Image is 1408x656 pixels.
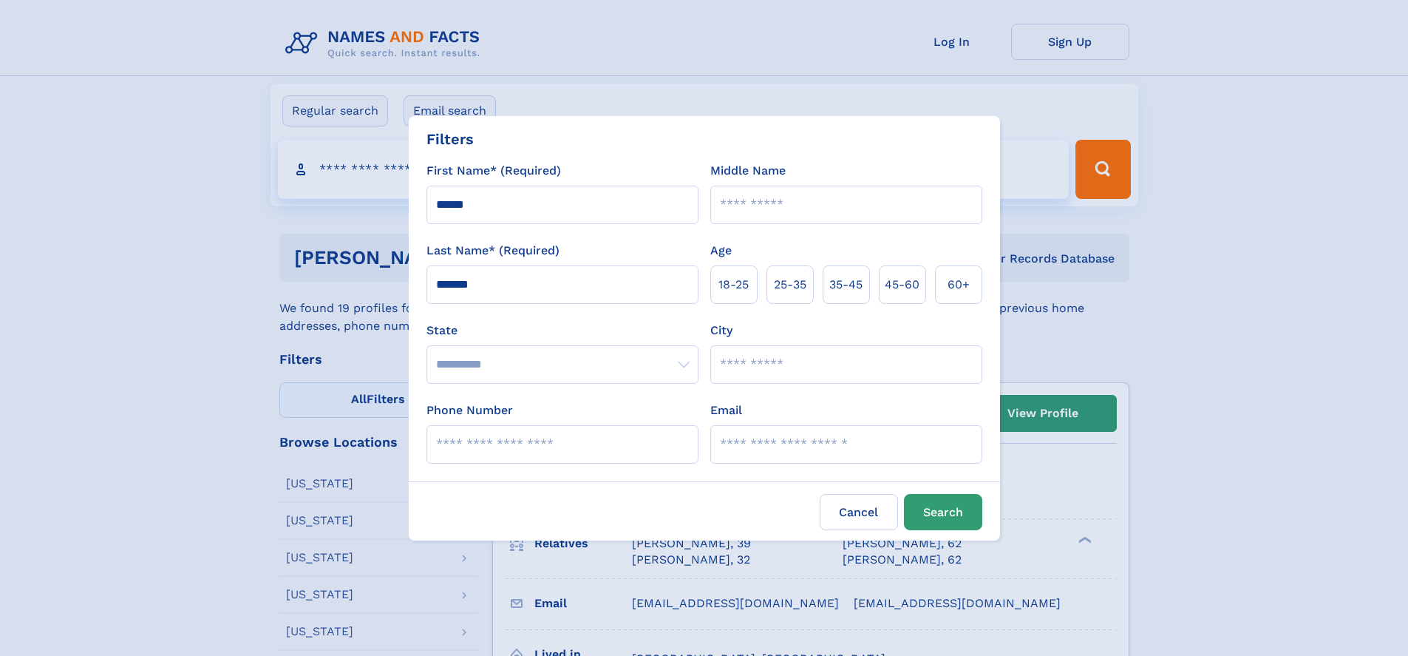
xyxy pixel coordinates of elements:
label: Email [710,402,742,419]
button: Search [904,494,982,530]
label: City [710,322,732,339]
span: 18‑25 [718,276,749,294]
label: Last Name* (Required) [426,242,560,260]
span: 45‑60 [885,276,919,294]
span: 35‑45 [829,276,863,294]
label: Phone Number [426,402,513,419]
label: First Name* (Required) [426,162,561,180]
div: Filters [426,128,474,150]
label: Cancel [820,494,898,530]
label: State [426,322,698,339]
label: Middle Name [710,162,786,180]
span: 60+ [948,276,970,294]
span: 25‑35 [774,276,806,294]
label: Age [710,242,732,260]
